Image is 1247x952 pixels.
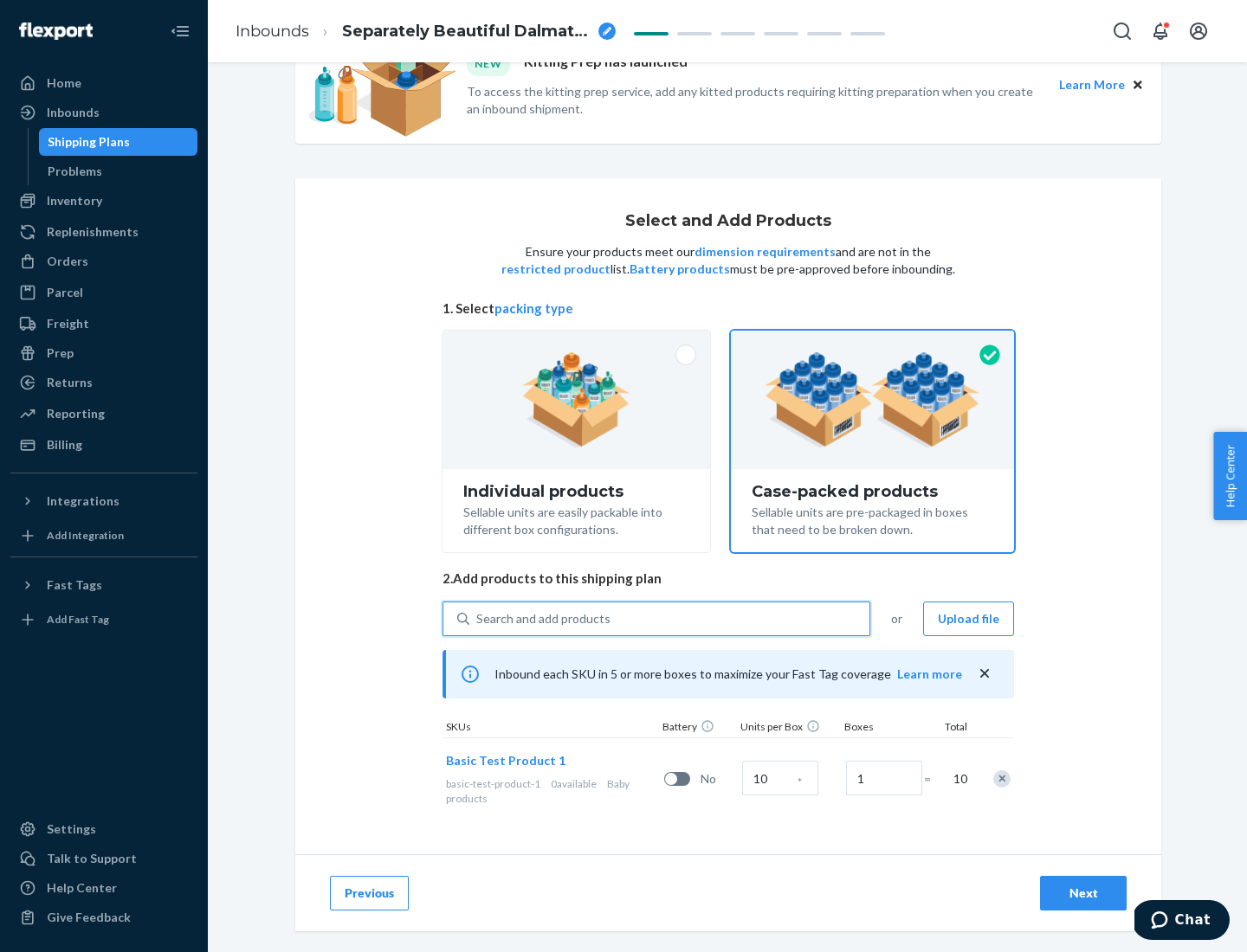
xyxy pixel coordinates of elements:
[10,279,197,306] a: Parcel
[10,248,197,275] a: Orders
[47,374,93,391] div: Returns
[342,21,591,43] span: Separately Beautiful Dalmatian
[443,299,1014,318] span: 1. Select
[463,500,689,538] div: Sellable units are easily packable into different box configurations.
[841,719,927,737] div: Boxes
[222,6,630,57] ol: breadcrumbs
[10,874,197,902] a: Help Center
[47,315,89,332] div: Freight
[993,770,1011,788] div: Remove Item
[47,850,137,867] div: Talk to Support
[524,52,688,75] p: Kitting Prep has launched
[10,339,197,367] a: Prep
[10,571,197,599] button: Fast Tags
[976,665,993,683] button: close
[10,904,197,931] button: Give Feedback
[47,528,124,543] div: Add Integration
[48,133,130,151] div: Shipping Plans
[1143,14,1178,48] button: Open notifications
[10,69,197,97] a: Home
[765,352,980,447] img: case-pack.59cecea509d18c883b923b81aeac6d0b.png
[1059,75,1125,94] button: Learn More
[47,820,96,838] div: Settings
[47,492,120,510] div: Integrations
[551,777,597,790] span: 0 available
[47,436,82,453] div: Billing
[630,261,730,278] button: Battery products
[695,243,836,261] button: dimension requirements
[443,569,1014,588] span: 2. Add products to this shipping plan
[236,22,309,41] a: Inbounds
[10,522,197,550] a: Add Integration
[659,719,737,737] div: Battery
[443,719,659,737] div: SKUs
[500,243,957,278] p: Ensure your products meet our and are not in the list. must be pre-approved before inbounding.
[1213,432,1247,520] button: Help Center
[737,719,841,737] div: Units per Box
[47,344,74,362] div: Prep
[48,163,102,180] div: Problems
[47,192,102,209] div: Inventory
[501,261,611,278] button: restricted product
[467,83,1043,118] p: To access the kitting prep service, add any kitted products requiring kitting preparation when yo...
[39,128,198,156] a: Shipping Plans
[1040,876,1127,910] button: Next
[1128,75,1147,94] button: Close
[467,52,510,75] div: NEW
[10,187,197,215] a: Inventory
[19,23,93,40] img: Flexport logo
[10,310,197,338] a: Freight
[446,776,657,806] div: Baby products
[47,104,100,121] div: Inbounds
[10,369,197,396] a: Returns
[463,483,689,500] div: Individual products
[1181,14,1216,48] button: Open account menu
[927,719,971,737] div: Total
[625,213,831,230] h1: Select and Add Products
[47,612,109,627] div: Add Fast Tag
[476,610,611,627] div: Search and add products
[10,431,197,459] a: Billing
[10,845,197,872] button: Talk to Support
[47,253,88,270] div: Orders
[950,770,967,788] span: 10
[891,610,902,627] span: or
[10,815,197,843] a: Settings
[1055,884,1112,902] div: Next
[923,601,1014,636] button: Upload file
[752,500,993,538] div: Sellable units are pre-packaged in boxes that need to be broken down.
[47,405,105,422] div: Reporting
[47,909,131,926] div: Give Feedback
[443,650,1014,698] div: Inbound each SKU in 5 or more boxes to maximize your Fast Tag coverage
[742,761,818,795] input: Case Quantity
[924,770,941,788] span: =
[10,487,197,515] button: Integrations
[897,666,962,683] button: Learn more
[47,879,117,897] div: Help Center
[47,223,139,241] div: Replenishments
[47,284,83,301] div: Parcel
[39,158,198,185] a: Problems
[10,606,197,634] a: Add Fast Tag
[10,400,197,428] a: Reporting
[446,777,540,790] span: basic-test-product-1
[1105,14,1140,48] button: Open Search Box
[446,752,565,769] button: Basic Test Product 1
[1134,900,1230,943] iframe: Opens a widget where you can chat to one of our agents
[10,99,197,126] a: Inbounds
[494,299,573,318] button: packing type
[47,576,102,594] div: Fast Tags
[522,352,630,447] img: individual-pack.facf35554cb0f1810c75b2bd6df2d64e.png
[10,218,197,246] a: Replenishments
[330,876,409,910] button: Previous
[163,14,197,48] button: Close Navigation
[701,770,735,788] span: No
[446,753,565,768] span: Basic Test Product 1
[47,74,81,92] div: Home
[752,483,993,500] div: Case-packed products
[846,761,922,795] input: Number of boxes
